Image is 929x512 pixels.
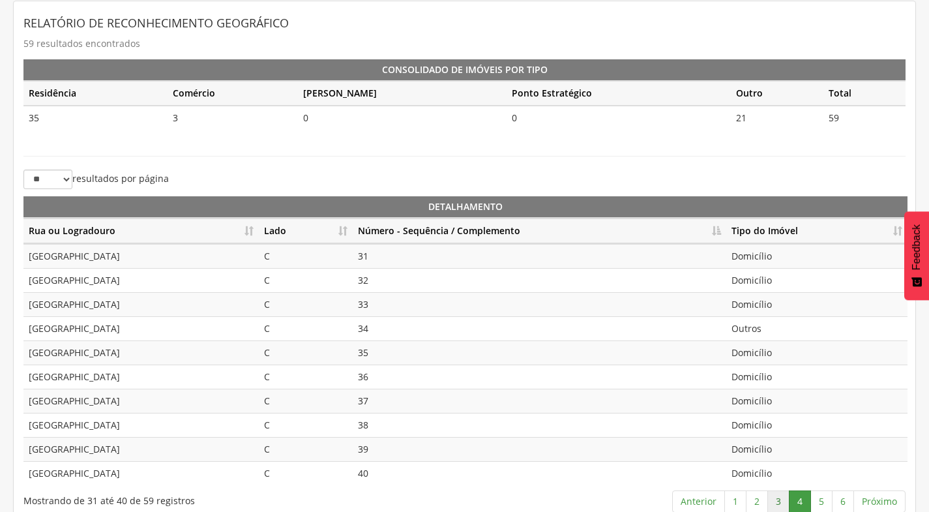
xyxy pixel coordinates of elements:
div: Mostrando de 31 até 40 de 59 registros [23,489,379,507]
td: Domicílio [726,413,907,437]
td: C [259,365,353,389]
td: C [259,437,353,461]
label: resultados por página [23,170,169,189]
th: Detalhamento [23,196,907,218]
td: C [259,292,353,316]
span: Feedback [911,224,922,270]
th: Tipo do Imóvel: Ordenar colunas de forma ascendente [726,218,907,244]
td: Domicílio [726,244,907,268]
th: Total [823,81,906,106]
th: Lado: Ordenar colunas de forma ascendente [259,218,353,244]
th: Número - Sequência / Complemento: Ordenar colunas de forma descendente [353,218,726,244]
td: 35 [353,340,726,365]
td: 59 [823,106,906,130]
td: Domicílio [726,389,907,413]
header: Relatório de Reconhecimento Geográfico [23,11,906,35]
th: Consolidado de Imóveis por Tipo [23,59,906,81]
td: [GEOGRAPHIC_DATA] [23,244,259,268]
td: Domicílio [726,437,907,461]
th: Rua ou Logradouro: Ordenar colunas de forma ascendente [23,218,259,244]
td: Outros [726,316,907,340]
td: [GEOGRAPHIC_DATA] [23,389,259,413]
td: C [259,268,353,292]
th: Residência [23,81,168,106]
td: C [259,340,353,365]
td: 31 [353,244,726,268]
td: [GEOGRAPHIC_DATA] [23,340,259,365]
td: 3 [168,106,299,130]
td: C [259,389,353,413]
td: [GEOGRAPHIC_DATA] [23,437,259,461]
td: Domicílio [726,268,907,292]
select: resultados por página [23,170,72,189]
td: Domicílio [726,365,907,389]
td: [GEOGRAPHIC_DATA] [23,461,259,485]
td: 39 [353,437,726,461]
td: 34 [353,316,726,340]
td: [GEOGRAPHIC_DATA] [23,365,259,389]
th: [PERSON_NAME] [298,81,507,106]
td: 36 [353,365,726,389]
td: C [259,461,353,485]
td: C [259,413,353,437]
td: 40 [353,461,726,485]
td: [GEOGRAPHIC_DATA] [23,413,259,437]
td: 0 [507,106,731,130]
td: [GEOGRAPHIC_DATA] [23,316,259,340]
td: 37 [353,389,726,413]
td: [GEOGRAPHIC_DATA] [23,292,259,316]
td: 35 [23,106,168,130]
td: 0 [298,106,507,130]
td: Domicílio [726,292,907,316]
td: 38 [353,413,726,437]
td: 21 [731,106,823,130]
td: 33 [353,292,726,316]
td: 32 [353,268,726,292]
th: Outro [731,81,823,106]
td: Domicílio [726,340,907,365]
button: Feedback - Mostrar pesquisa [904,211,929,300]
td: Domicílio [726,461,907,485]
th: Ponto Estratégico [507,81,731,106]
td: C [259,244,353,268]
th: Comércio [168,81,299,106]
td: [GEOGRAPHIC_DATA] [23,268,259,292]
td: C [259,316,353,340]
p: 59 resultados encontrados [23,35,906,53]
